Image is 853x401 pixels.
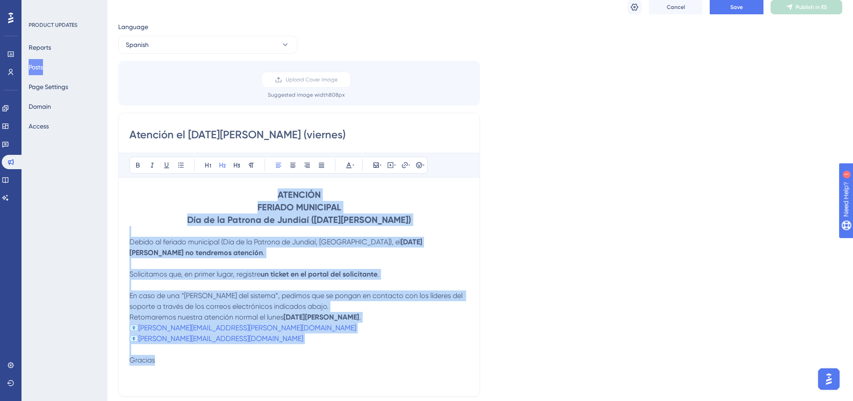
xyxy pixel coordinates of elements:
a: [PERSON_NAME][EMAIL_ADDRESS][DOMAIN_NAME] [138,334,303,343]
span: Spanish [126,39,149,50]
strong: FERIADO MUNICIPAL [257,202,341,213]
div: PRODUCT UPDATES [29,21,77,29]
span: 📧 [129,334,138,343]
span: Language [118,21,148,32]
span: Upload Cover Image [286,76,338,83]
span: En caso de una “[PERSON_NAME] del sistema”, pedimos que se pongan en contacto con los líderes del... [129,291,464,311]
button: Spanish [118,36,297,54]
span: Solicitamos que, en primer lugar, registre [129,270,261,278]
span: Retomaremos nuestra atención normal el lunes [129,313,283,321]
span: 📧 [129,324,138,332]
span: Debido al feriado municipal (Día de la Patrona de Jundiaí, [GEOGRAPHIC_DATA]), el [129,238,401,246]
button: Reports [29,39,51,55]
button: Page Settings [29,79,68,95]
strong: [DATE][PERSON_NAME] [283,313,359,321]
button: Posts [29,59,43,75]
div: 1 [62,4,65,12]
button: Domain [29,98,51,115]
input: Post Title [129,128,469,142]
strong: Día de la Patrona de Jundiaí ([DATE][PERSON_NAME]) [187,214,411,225]
span: Gracias [129,356,155,364]
span: . [263,248,265,257]
button: Access [29,118,49,134]
div: Suggested image width 808 px [268,91,345,98]
strong: un ticket en el portal del solicitante [261,270,377,278]
span: Publish in ES [796,4,827,11]
span: . [377,270,379,278]
span: Save [730,4,743,11]
iframe: UserGuiding AI Assistant Launcher [815,366,842,392]
a: [PERSON_NAME][EMAIL_ADDRESS][PERSON_NAME][DOMAIN_NAME] [138,324,356,332]
span: Cancel [667,4,685,11]
strong: ATENCIÓN [278,189,321,200]
span: Need Help? [21,2,56,13]
span: . [359,313,361,321]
